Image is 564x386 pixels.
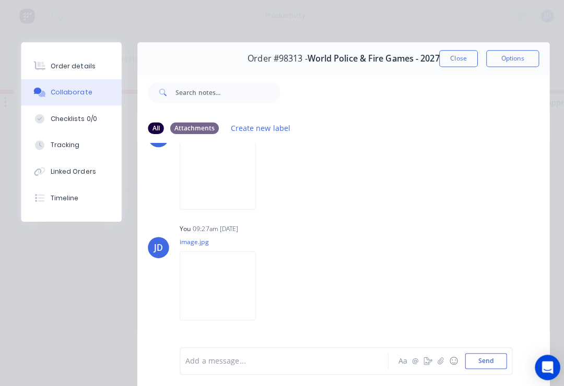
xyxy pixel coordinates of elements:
[528,351,554,376] div: Open Intercom Messenger
[442,351,454,363] button: ☺
[178,234,263,243] p: image.jpg
[392,351,404,363] button: Aa
[191,222,236,231] div: 09:27am [DATE]
[480,50,533,66] button: Options
[173,81,277,102] input: Search notes...
[50,139,79,148] div: Tracking
[168,121,216,132] div: Attachments
[152,238,161,251] div: JD
[245,53,304,63] span: Order #98313 -
[178,222,189,231] div: You
[21,78,120,104] button: Collaborate
[50,113,96,122] div: Checklists 0/0
[21,183,120,209] button: Timeline
[50,87,91,96] div: Collaborate
[222,119,292,134] button: Create new label
[404,351,417,363] button: @
[50,165,95,174] div: Linked Orders
[50,61,95,70] div: Order details
[21,104,120,130] button: Checklists 0/0
[304,53,434,63] span: World Police & Fire Games - 2027
[21,52,120,78] button: Order details
[21,130,120,156] button: Tracking
[460,349,501,365] button: Send
[50,191,78,200] div: Timeline
[434,50,472,66] button: Close
[21,156,120,183] button: Linked Orders
[146,121,162,132] div: All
